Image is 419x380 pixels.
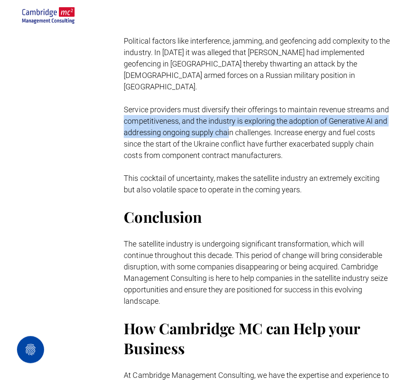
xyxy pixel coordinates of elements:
[389,5,411,27] button: menu
[124,105,388,160] span: Service providers must diversify their offerings to maintain revenue streams and competitiveness,...
[124,207,201,227] span: Conclusion
[22,7,75,25] img: secondary-image
[22,8,75,17] a: Your Business Transformed | Cambridge Management Consulting
[124,36,389,91] span: Political factors like interference, jamming, and geofencing add complexity to the industry. In [...
[124,318,359,358] span: How Cambridge MC can Help your Business
[124,174,379,194] span: This cocktail of uncertainty, makes the satellite industry an extremely exciting but also volatil...
[124,239,387,305] span: The satellite industry is undergoing significant transformation, which will continue throughout t...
